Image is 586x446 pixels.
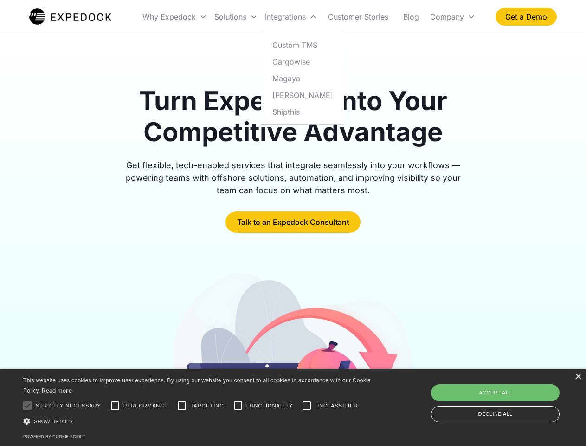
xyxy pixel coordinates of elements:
[261,1,321,33] div: Integrations
[396,1,426,33] a: Blog
[139,1,211,33] div: Why Expedock
[29,7,111,26] img: Expedock Logo
[265,103,341,120] a: Shipthis
[142,12,196,21] div: Why Expedock
[34,419,73,424] span: Show details
[225,211,361,233] a: Talk to an Expedock Consultant
[23,377,371,394] span: This website uses cookies to improve user experience. By using our website you consent to all coo...
[42,387,72,394] a: Read more
[315,402,358,410] span: Unclassified
[36,402,101,410] span: Strictly necessary
[496,8,557,26] a: Get a Demo
[23,416,374,426] div: Show details
[246,402,293,410] span: Functionality
[115,85,471,148] h1: Turn Expedock Into Your Competitive Advantage
[214,12,246,21] div: Solutions
[29,7,111,26] a: home
[123,402,168,410] span: Performance
[261,33,344,124] nav: Integrations
[321,1,396,33] a: Customer Stories
[431,346,586,446] iframe: Chat Widget
[265,86,341,103] a: [PERSON_NAME]
[115,159,471,197] div: Get flexible, tech-enabled services that integrate seamlessly into your workflows — powering team...
[23,434,85,439] a: Powered by cookie-script
[211,1,261,33] div: Solutions
[265,36,341,53] a: Custom TMS
[265,70,341,86] a: Magaya
[426,1,479,33] div: Company
[430,12,464,21] div: Company
[265,12,306,21] div: Integrations
[190,402,224,410] span: Targeting
[265,53,341,70] a: Cargowise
